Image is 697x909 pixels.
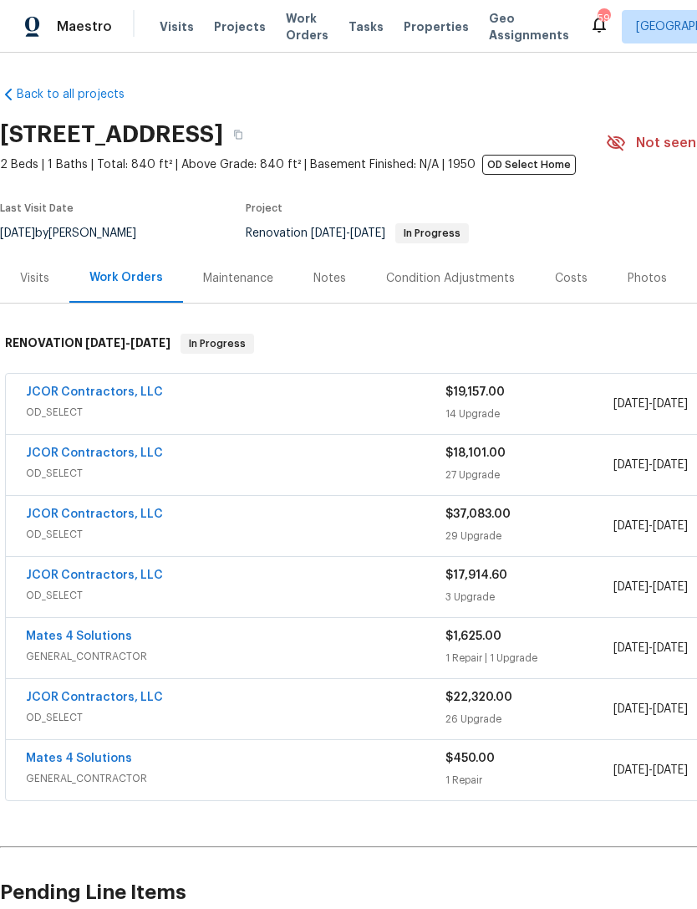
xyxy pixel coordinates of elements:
div: Condition Adjustments [386,270,515,287]
span: OD_SELECT [26,709,445,726]
span: Project [246,203,282,213]
span: [DATE] [350,227,385,239]
span: [DATE] [85,337,125,349]
span: [DATE] [311,227,346,239]
button: Copy Address [223,120,253,150]
span: GENERAL_CONTRACTOR [26,648,445,665]
span: Geo Assignments [489,10,569,43]
span: Renovation [246,227,469,239]
span: OD Select Home [482,155,576,175]
span: OD_SELECT [26,404,445,421]
span: OD_SELECT [26,465,445,482]
span: - [613,579,688,595]
div: 26 Upgrade [445,711,613,728]
div: 29 Upgrade [445,528,613,544]
div: 59 [598,10,609,27]
span: [DATE] [613,703,649,715]
span: [DATE] [653,703,688,715]
div: 1 Repair [445,772,613,789]
span: OD_SELECT [26,526,445,543]
span: OD_SELECT [26,587,445,604]
span: [DATE] [653,398,688,410]
span: [DATE] [613,764,649,776]
span: [DATE] [653,459,688,471]
div: Visits [20,270,49,287]
span: Properties [404,18,469,35]
span: [DATE] [613,398,649,410]
span: Maestro [57,18,112,35]
span: $17,914.60 [445,569,507,581]
a: Mates 4 Solutions [26,631,132,642]
h6: RENOVATION [5,334,170,354]
a: JCOR Contractors, LLC [26,447,163,459]
span: - [613,457,688,473]
span: [DATE] [653,642,688,654]
span: In Progress [182,335,252,352]
span: - [85,337,170,349]
div: Maintenance [203,270,273,287]
span: $19,157.00 [445,386,505,398]
span: $1,625.00 [445,631,501,642]
div: Notes [313,270,346,287]
span: [DATE] [653,520,688,532]
span: [DATE] [653,581,688,593]
span: [DATE] [613,642,649,654]
span: Tasks [348,21,384,33]
span: - [613,762,688,779]
a: Mates 4 Solutions [26,753,132,764]
span: $18,101.00 [445,447,506,459]
div: Costs [555,270,588,287]
div: Work Orders [89,269,163,286]
a: JCOR Contractors, LLC [26,386,163,398]
span: - [613,518,688,534]
span: Visits [160,18,194,35]
div: 3 Upgrade [445,589,613,605]
span: Work Orders [286,10,328,43]
span: $22,320.00 [445,692,512,703]
span: [DATE] [613,581,649,593]
div: 27 Upgrade [445,467,613,483]
span: $37,083.00 [445,508,511,520]
div: 14 Upgrade [445,406,613,422]
span: - [311,227,385,239]
span: GENERAL_CONTRACTOR [26,770,445,787]
span: $450.00 [445,753,495,764]
span: - [613,701,688,717]
a: JCOR Contractors, LLC [26,508,163,520]
span: In Progress [397,228,467,238]
span: Projects [214,18,266,35]
a: JCOR Contractors, LLC [26,569,163,581]
span: [DATE] [613,459,649,471]
a: JCOR Contractors, LLC [26,692,163,703]
div: 1 Repair | 1 Upgrade [445,650,613,666]
span: [DATE] [130,337,170,349]
span: - [613,640,688,656]
span: [DATE] [613,520,649,532]
span: [DATE] [653,764,688,776]
span: - [613,396,688,412]
div: Photos [628,270,667,287]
